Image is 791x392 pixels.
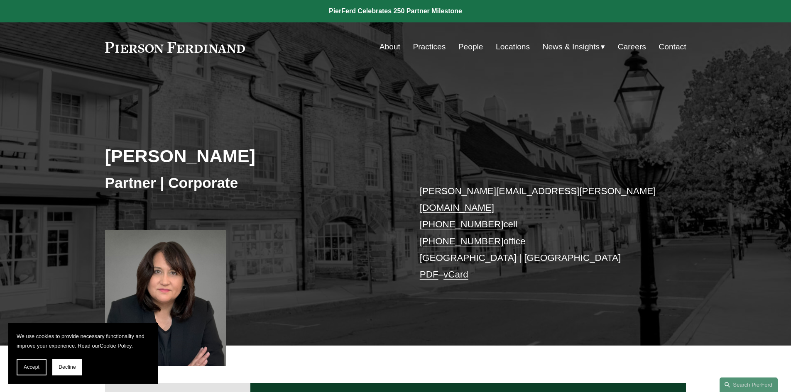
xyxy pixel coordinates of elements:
[17,331,149,351] p: We use cookies to provide necessary functionality and improve your experience. Read our .
[100,343,132,349] a: Cookie Policy
[543,39,605,55] a: folder dropdown
[52,359,82,375] button: Decline
[420,236,504,246] a: [PHONE_NUMBER]
[458,39,483,55] a: People
[720,377,778,392] a: Search this site
[413,39,446,55] a: Practices
[420,183,662,283] p: cell office [GEOGRAPHIC_DATA] | [GEOGRAPHIC_DATA] –
[420,269,438,280] a: PDF
[496,39,530,55] a: Locations
[24,364,39,370] span: Accept
[659,39,686,55] a: Contact
[543,40,600,54] span: News & Insights
[105,145,396,167] h2: [PERSON_NAME]
[8,323,158,384] section: Cookie banner
[420,219,504,229] a: [PHONE_NUMBER]
[59,364,76,370] span: Decline
[443,269,468,280] a: vCard
[618,39,646,55] a: Careers
[17,359,47,375] button: Accept
[380,39,400,55] a: About
[105,174,396,192] h3: Partner | Corporate
[420,186,656,213] a: [PERSON_NAME][EMAIL_ADDRESS][PERSON_NAME][DOMAIN_NAME]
